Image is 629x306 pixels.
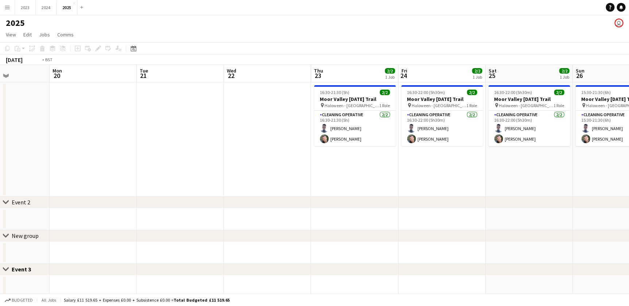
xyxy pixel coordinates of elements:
span: All jobs [40,297,58,303]
span: Total Budgeted £11 519.65 [174,297,230,303]
div: New group [12,232,39,239]
span: Edit [23,31,32,38]
span: Jobs [39,31,50,38]
a: Edit [20,30,35,39]
button: Budgeted [4,296,34,304]
div: BST [45,57,53,62]
div: [DATE] [6,56,23,63]
h1: 2025 [6,17,25,28]
button: 2024 [36,0,57,15]
span: View [6,31,16,38]
div: Salary £11 519.65 + Expenses £0.00 + Subsistence £0.00 = [64,297,230,303]
a: View [3,30,19,39]
span: Budgeted [12,298,33,303]
a: Comms [54,30,77,39]
app-user-avatar: Chris hessey [614,19,623,27]
a: Jobs [36,30,53,39]
div: Event 3 [12,266,37,273]
button: 2023 [15,0,36,15]
button: 2025 [57,0,77,15]
span: Comms [57,31,74,38]
div: Event 2 [12,199,30,206]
